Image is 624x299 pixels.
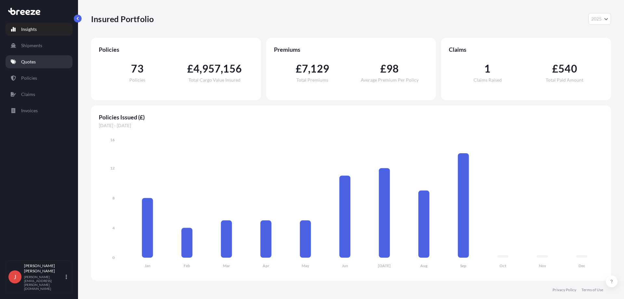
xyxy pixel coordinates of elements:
span: [DATE] - [DATE] [99,122,603,129]
tspan: 16 [110,137,115,142]
span: 540 [558,63,577,74]
span: £ [552,63,558,74]
tspan: Feb [184,263,190,268]
tspan: Jun [342,263,348,268]
span: Average Premium Per Policy [361,78,419,82]
tspan: 12 [110,166,115,170]
span: Total Cargo Value Insured [188,78,240,82]
span: Total Paid Amount [546,78,583,82]
p: [PERSON_NAME] [PERSON_NAME] [24,263,64,274]
p: Insights [21,26,37,33]
span: Policies Issued (£) [99,113,603,121]
tspan: Oct [500,263,506,268]
p: Invoices [21,107,38,114]
tspan: Apr [263,263,269,268]
a: Invoices [6,104,72,117]
span: Total Premiums [296,78,328,82]
a: Insights [6,23,72,36]
span: J [14,274,16,280]
tspan: Mar [223,263,230,268]
tspan: [DATE] [378,263,391,268]
tspan: 0 [112,255,115,260]
span: Policies [129,78,145,82]
span: Claims Raised [474,78,502,82]
p: Policies [21,75,37,81]
a: Claims [6,88,72,101]
span: 73 [131,63,143,74]
p: Claims [21,91,35,98]
p: [PERSON_NAME][EMAIL_ADDRESS][PERSON_NAME][DOMAIN_NAME] [24,275,64,291]
button: Year Selector [588,13,611,25]
span: , [200,63,202,74]
a: Shipments [6,39,72,52]
p: Insured Portfolio [91,14,154,24]
span: , [308,63,310,74]
tspan: May [302,263,309,268]
tspan: Aug [420,263,428,268]
span: 1 [484,63,490,74]
span: £ [187,63,193,74]
p: Quotes [21,59,36,65]
a: Policies [6,72,72,85]
span: 156 [223,63,242,74]
tspan: 4 [112,225,115,230]
span: , [221,63,223,74]
span: 98 [386,63,399,74]
span: 4 [193,63,200,74]
p: Shipments [21,42,42,49]
tspan: Sep [460,263,466,268]
span: 957 [202,63,221,74]
tspan: Nov [539,263,546,268]
span: 129 [310,63,329,74]
tspan: 8 [112,196,115,200]
span: £ [380,63,386,74]
tspan: Dec [578,263,585,268]
span: Premiums [274,46,428,53]
span: £ [296,63,302,74]
a: Privacy Policy [552,287,576,292]
span: Policies [99,46,253,53]
a: Terms of Use [581,287,603,292]
span: 7 [302,63,308,74]
tspan: Jan [145,263,150,268]
span: Claims [449,46,603,53]
a: Quotes [6,55,72,68]
span: 2025 [591,16,602,22]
